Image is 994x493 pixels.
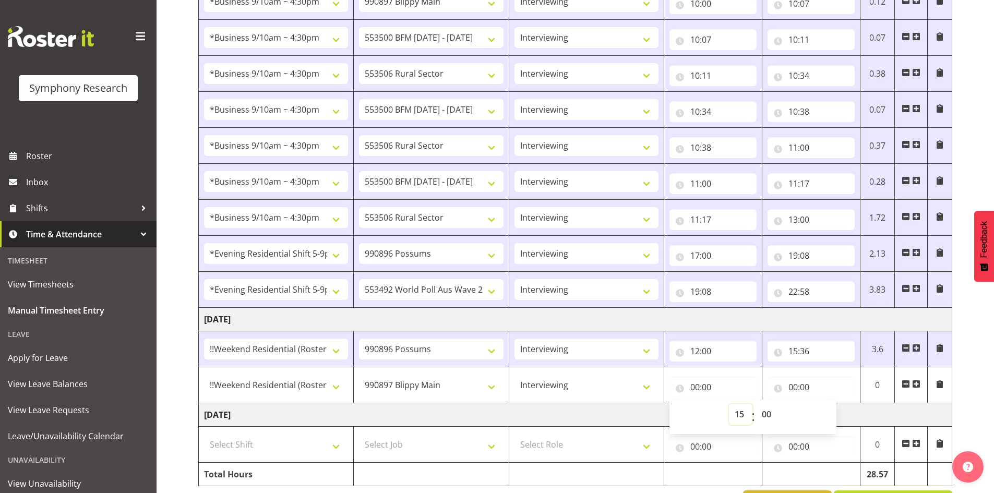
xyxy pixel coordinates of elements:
td: 0 [860,367,895,403]
a: Apply for Leave [3,345,154,371]
td: 0 [860,427,895,463]
span: View Unavailability [8,476,149,491]
td: Total Hours [199,463,354,486]
td: [DATE] [199,403,952,427]
input: Click to select... [768,29,855,50]
td: 0.07 [860,20,895,56]
span: Leave/Unavailability Calendar [8,428,149,444]
input: Click to select... [669,281,757,302]
span: Inbox [26,174,151,190]
div: Timesheet [3,250,154,271]
td: 0.37 [860,128,895,164]
span: Shifts [26,200,136,216]
input: Click to select... [768,65,855,86]
div: Symphony Research [29,80,127,96]
td: 3.83 [860,272,895,308]
button: Feedback - Show survey [974,211,994,282]
a: View Timesheets [3,271,154,297]
input: Click to select... [669,65,757,86]
input: Click to select... [768,245,855,266]
td: 0.38 [860,56,895,92]
input: Click to select... [669,436,757,457]
span: Manual Timesheet Entry [8,303,149,318]
input: Click to select... [768,209,855,230]
span: View Leave Balances [8,376,149,392]
input: Click to select... [669,209,757,230]
td: [DATE] [199,308,952,331]
img: Rosterit website logo [8,26,94,47]
input: Click to select... [768,341,855,362]
input: Click to select... [669,341,757,362]
input: Click to select... [768,101,855,122]
input: Click to select... [669,245,757,266]
input: Click to select... [768,436,855,457]
span: : [751,404,755,430]
input: Click to select... [669,173,757,194]
span: Apply for Leave [8,350,149,366]
a: View Leave Balances [3,371,154,397]
input: Click to select... [669,101,757,122]
a: Manual Timesheet Entry [3,297,154,323]
input: Click to select... [768,173,855,194]
a: View Leave Requests [3,397,154,423]
span: Time & Attendance [26,226,136,242]
span: Roster [26,148,151,164]
input: Click to select... [768,377,855,398]
td: 0.28 [860,164,895,200]
img: help-xxl-2.png [963,462,973,472]
input: Click to select... [768,281,855,302]
span: Feedback [979,221,989,258]
td: 1.72 [860,200,895,236]
div: Unavailability [3,449,154,471]
td: 0.07 [860,92,895,128]
div: Leave [3,323,154,345]
input: Click to select... [669,377,757,398]
a: Leave/Unavailability Calendar [3,423,154,449]
span: View Leave Requests [8,402,149,418]
input: Click to select... [669,29,757,50]
td: 28.57 [860,463,895,486]
input: Click to select... [669,137,757,158]
span: View Timesheets [8,276,149,292]
td: 2.13 [860,236,895,272]
input: Click to select... [768,137,855,158]
td: 3.6 [860,331,895,367]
